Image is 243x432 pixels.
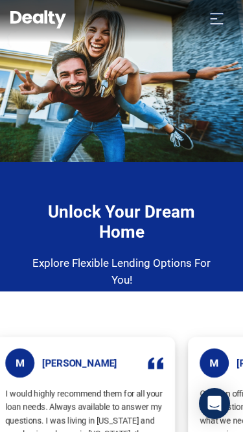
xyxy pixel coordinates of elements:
button: Toggle navigation [201,8,233,28]
div: Open Intercom Messenger [199,388,230,419]
h5: [PERSON_NAME] [42,358,117,369]
span: M [200,348,229,378]
p: Explore Flexible Lending Options For You! [30,255,213,288]
iframe: BigID CMP Widget [6,396,42,432]
span: M [5,348,34,378]
img: Dealty - Buy, Sell & Rent Homes [10,10,66,28]
h4: Unlock Your Dream Home [30,202,213,242]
